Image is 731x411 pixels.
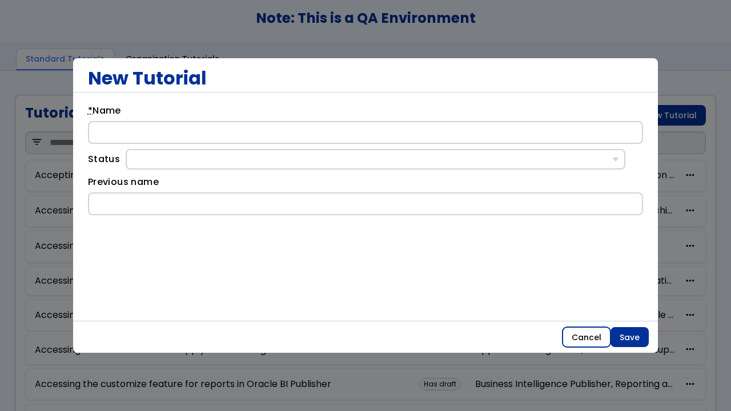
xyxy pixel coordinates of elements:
label: Status [88,152,120,170]
label: Name [88,104,121,121]
button: Cancel [563,327,610,348]
abbr: required [88,104,93,117]
h2: New Tutorial [88,67,619,88]
label: Previous name [88,175,159,192]
button: Save [610,327,649,348]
